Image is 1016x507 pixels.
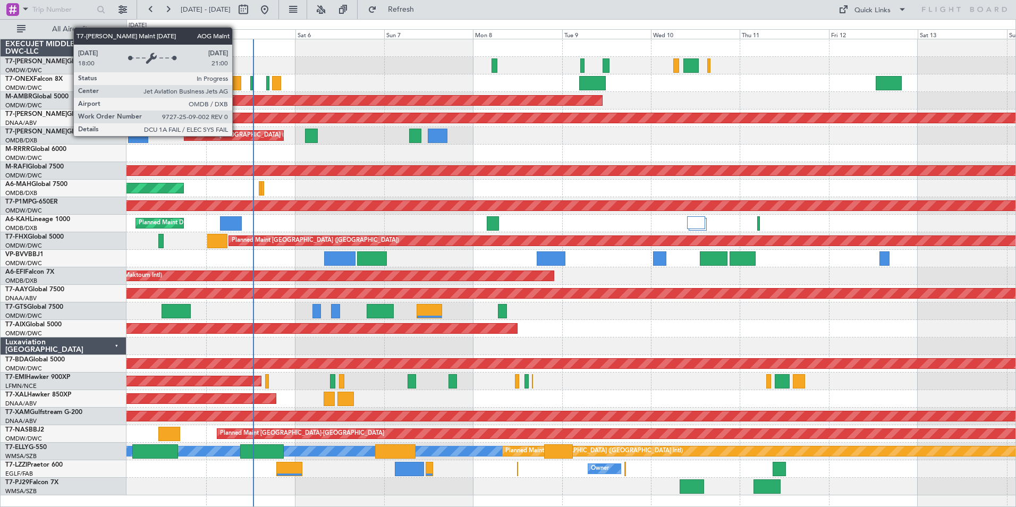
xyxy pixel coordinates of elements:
a: WMSA/SZB [5,452,37,460]
button: Quick Links [833,1,912,18]
a: T7-XAMGulfstream G-200 [5,409,82,416]
span: T7-AIX [5,322,26,328]
button: All Aircraft [12,21,115,38]
span: M-RRRR [5,146,30,153]
a: T7-PJ29Falcon 7X [5,479,58,486]
a: M-AMBRGlobal 5000 [5,94,69,100]
a: DNAA/ABV [5,400,37,408]
span: T7-[PERSON_NAME] [5,58,67,65]
a: OMDW/DWC [5,172,42,180]
a: T7-P1MPG-650ER [5,199,58,205]
a: EGLF/FAB [5,470,33,478]
a: OMDB/DXB [5,189,37,197]
a: OMDB/DXB [5,224,37,232]
a: T7-GTSGlobal 7500 [5,304,63,310]
a: T7-EMIHawker 900XP [5,374,70,381]
div: Planned Maint Dubai (Al Maktoum Intl) [139,215,243,231]
div: Sun 7 [384,29,473,39]
a: T7-ONEXFalcon 8X [5,76,63,82]
a: OMDW/DWC [5,207,42,215]
div: Owner [591,461,609,477]
span: T7-XAL [5,392,27,398]
div: Thu 4 [117,29,206,39]
input: Trip Number [32,2,94,18]
a: T7-AIXGlobal 5000 [5,322,62,328]
a: OMDW/DWC [5,242,42,250]
a: M-RRRRGlobal 6000 [5,146,66,153]
div: AOG Maint [GEOGRAPHIC_DATA] (Dubai Intl) [187,128,311,143]
span: [DATE] - [DATE] [181,5,231,14]
a: OMDW/DWC [5,312,42,320]
span: T7-P1MP [5,199,32,205]
div: Thu 11 [740,29,828,39]
a: T7-AAYGlobal 7500 [5,286,64,293]
a: VP-BVVBBJ1 [5,251,44,258]
span: T7-ONEX [5,76,33,82]
span: A6-MAH [5,181,31,188]
span: T7-LZZI [5,462,27,468]
a: T7-ELLYG-550 [5,444,47,451]
span: VP-BVV [5,251,28,258]
span: M-AMBR [5,94,32,100]
button: Refresh [363,1,427,18]
div: Fri 12 [829,29,918,39]
a: T7-NASBBJ2 [5,427,44,433]
span: All Aircraft [28,26,112,33]
a: T7-BDAGlobal 5000 [5,357,65,363]
a: OMDB/DXB [5,137,37,145]
a: T7-[PERSON_NAME]Global 6000 [5,129,103,135]
span: T7-ELLY [5,444,29,451]
a: OMDW/DWC [5,66,42,74]
span: T7-GTS [5,304,27,310]
a: OMDW/DWC [5,365,42,373]
a: T7-XALHawker 850XP [5,392,71,398]
a: OMDW/DWC [5,102,42,109]
div: [DATE] [129,21,147,30]
a: T7-[PERSON_NAME]Global 6000 [5,111,103,117]
a: DNAA/ABV [5,417,37,425]
span: T7-[PERSON_NAME] [5,129,67,135]
a: A6-KAHLineage 1000 [5,216,70,223]
div: Quick Links [854,5,891,16]
a: M-RAFIGlobal 7500 [5,164,64,170]
span: T7-EMI [5,374,26,381]
a: LFMN/NCE [5,382,37,390]
span: T7-XAM [5,409,30,416]
div: Sat 6 [295,29,384,39]
a: DNAA/ABV [5,119,37,127]
a: OMDW/DWC [5,329,42,337]
div: Mon 8 [473,29,562,39]
a: OMDB/DXB [5,277,37,285]
a: T7-FHXGlobal 5000 [5,234,64,240]
a: T7-LZZIPraetor 600 [5,462,63,468]
div: Planned Maint [GEOGRAPHIC_DATA]-[GEOGRAPHIC_DATA] [220,426,384,442]
span: A6-EFI [5,269,25,275]
a: T7-[PERSON_NAME]Global 7500 [5,58,103,65]
a: OMDW/DWC [5,84,42,92]
a: A6-MAHGlobal 7500 [5,181,67,188]
a: A6-EFIFalcon 7X [5,269,54,275]
span: T7-BDA [5,357,29,363]
span: A6-KAH [5,216,30,223]
div: Planned Maint [GEOGRAPHIC_DATA] ([GEOGRAPHIC_DATA] Intl) [505,443,683,459]
div: Tue 9 [562,29,651,39]
div: Wed 10 [651,29,740,39]
span: T7-PJ29 [5,479,29,486]
span: T7-NAS [5,427,29,433]
span: Refresh [379,6,424,13]
a: WMSA/SZB [5,487,37,495]
div: Sat 13 [918,29,1006,39]
span: T7-FHX [5,234,28,240]
span: T7-[PERSON_NAME] [5,111,67,117]
div: Planned Maint [GEOGRAPHIC_DATA] ([GEOGRAPHIC_DATA]) [232,233,399,249]
a: OMDW/DWC [5,154,42,162]
span: T7-AAY [5,286,28,293]
a: OMDW/DWC [5,259,42,267]
a: OMDW/DWC [5,435,42,443]
div: Fri 5 [206,29,295,39]
span: M-RAFI [5,164,28,170]
a: DNAA/ABV [5,294,37,302]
